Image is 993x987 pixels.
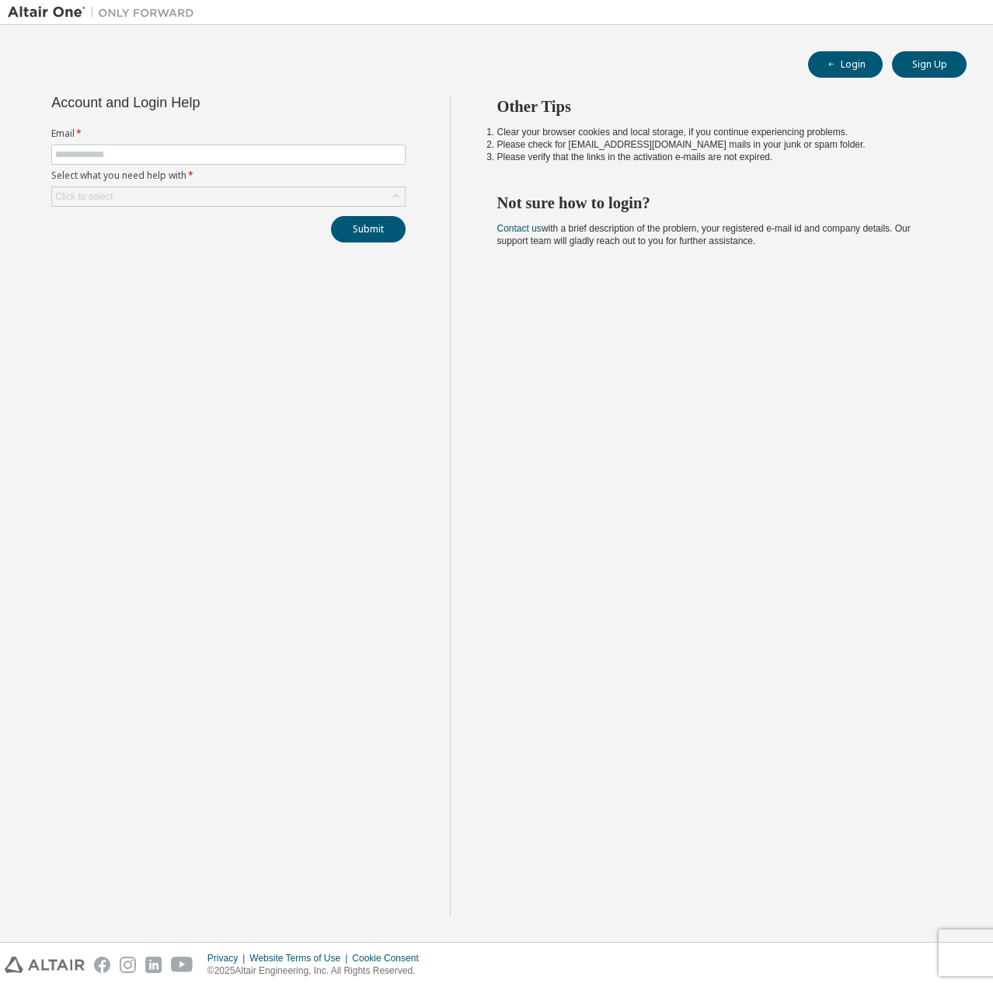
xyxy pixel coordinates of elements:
[352,952,427,964] div: Cookie Consent
[808,51,883,78] button: Login
[171,957,193,973] img: youtube.svg
[55,190,113,203] div: Click to select
[497,126,939,138] li: Clear your browser cookies and local storage, if you continue experiencing problems.
[51,169,406,182] label: Select what you need help with
[145,957,162,973] img: linkedin.svg
[497,193,939,213] h2: Not sure how to login?
[51,127,406,140] label: Email
[5,957,85,973] img: altair_logo.svg
[249,952,352,964] div: Website Terms of Use
[497,223,911,246] span: with a brief description of the problem, your registered e-mail id and company details. Our suppo...
[497,223,542,234] a: Contact us
[94,957,110,973] img: facebook.svg
[331,216,406,242] button: Submit
[207,952,249,964] div: Privacy
[120,957,136,973] img: instagram.svg
[497,96,939,117] h2: Other Tips
[497,138,939,151] li: Please check for [EMAIL_ADDRESS][DOMAIN_NAME] mails in your junk or spam folder.
[52,187,405,206] div: Click to select
[497,151,939,163] li: Please verify that the links in the activation e-mails are not expired.
[892,51,967,78] button: Sign Up
[51,96,335,109] div: Account and Login Help
[207,964,428,978] p: © 2025 Altair Engineering, Inc. All Rights Reserved.
[8,5,202,20] img: Altair One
